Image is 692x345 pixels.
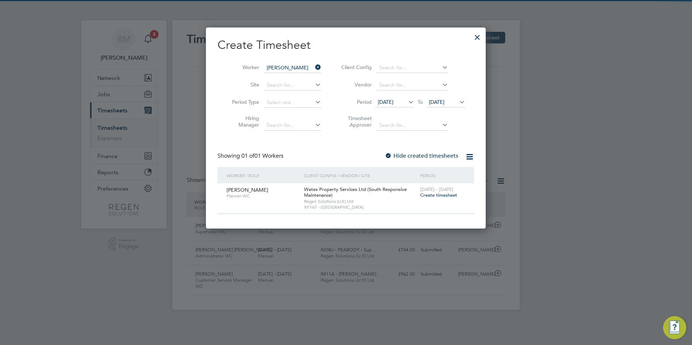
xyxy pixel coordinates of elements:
[264,80,321,90] input: Search for...
[377,63,448,73] input: Search for...
[241,152,254,159] span: 01 of
[420,192,457,198] span: Create timesheet
[227,193,299,199] span: Planner WC
[385,152,458,159] label: Hide created timesheets
[420,186,453,192] span: [DATE] - [DATE]
[227,187,268,193] span: [PERSON_NAME]
[264,63,321,73] input: Search for...
[241,152,283,159] span: 01 Workers
[302,167,418,184] div: Client Config / Vendor / Site
[218,38,474,53] h2: Create Timesheet
[227,115,259,128] label: Hiring Manager
[339,64,372,71] label: Client Config
[227,81,259,88] label: Site
[418,167,467,184] div: Period
[304,199,417,204] span: Regen Solutions (U.K) Ltd
[377,120,448,131] input: Search for...
[663,316,686,339] button: Engage Resource Center
[304,204,417,210] span: XF167 - [GEOGRAPHIC_DATA]
[378,99,393,105] span: [DATE]
[339,81,372,88] label: Vendor
[227,99,259,105] label: Period Type
[415,97,425,107] span: To
[264,98,321,108] input: Select one
[225,167,302,184] div: Worker / Role
[339,99,372,105] label: Period
[304,186,407,199] span: Wates Property Services Ltd (South Responsive Maintenance)
[377,80,448,90] input: Search for...
[264,120,321,131] input: Search for...
[339,115,372,128] label: Timesheet Approver
[218,152,285,160] div: Showing
[227,64,259,71] label: Worker
[429,99,444,105] span: [DATE]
